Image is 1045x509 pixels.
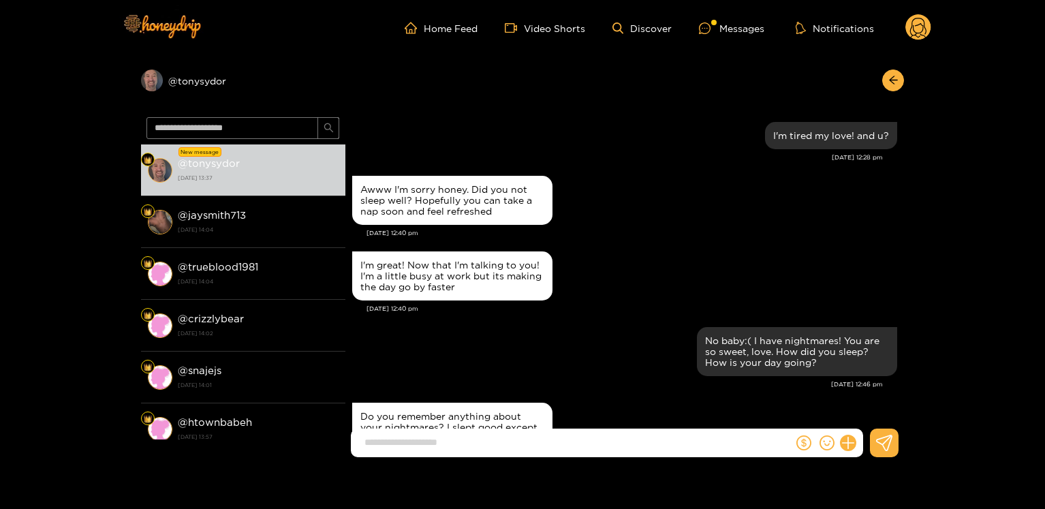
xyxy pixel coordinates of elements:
[366,228,897,238] div: [DATE] 12:40 pm
[352,176,552,225] div: Oct. 4, 8:41 pm
[141,70,345,91] div: @tonysydor
[148,313,172,338] img: conversation
[178,379,339,391] strong: [DATE] 14:01
[178,365,221,376] strong: @ snajejs
[765,122,897,149] div: Oct. 4, 8:41 pm
[178,172,339,184] strong: [DATE] 13:37
[144,415,152,423] img: Fan Level
[144,363,152,371] img: Fan Level
[773,130,889,141] div: I'm tired my love! and u?
[505,22,524,34] span: video-camera
[148,262,172,286] img: conversation
[178,327,339,339] strong: [DATE] 14:02
[505,22,585,34] a: Video Shorts
[699,20,764,36] div: Messages
[317,117,339,139] button: search
[178,416,252,428] strong: @ htownbabeh
[178,431,339,443] strong: [DATE] 13:57
[178,275,339,288] strong: [DATE] 14:04
[405,22,478,34] a: Home Feed
[352,251,552,300] div: Oct. 4, 8:42 pm
[144,260,152,268] img: Fan Level
[882,70,904,91] button: arrow-left
[360,260,544,292] div: I'm great! Now that I'm talking to you! I'm a little busy at work but its making the day go by fa...
[820,435,835,450] span: smile
[144,208,152,216] img: Fan Level
[366,304,897,313] div: [DATE] 12:40 pm
[178,209,246,221] strong: @ jaysmith713
[148,210,172,234] img: conversation
[405,22,424,34] span: home
[352,153,883,162] div: [DATE] 12:28 pm
[178,223,339,236] strong: [DATE] 14:04
[792,21,878,35] button: Notifications
[148,417,172,442] img: conversation
[888,75,899,87] span: arrow-left
[178,313,244,324] strong: @ crizzlybear
[697,327,897,376] div: Oct. 4, 8:42 pm
[705,335,889,368] div: No baby:( I have nightmares! You are so sweet, love. How did you sleep? How is your day going?
[794,433,814,453] button: dollar
[360,411,544,465] div: Do you remember anything about your nightmares? I slept good except falling asleep early and then...
[148,365,172,390] img: conversation
[360,184,544,217] div: Awww I'm sorry honey. Did you not sleep well? Hopefully you can take a nap soon and feel refreshed
[324,123,334,134] span: search
[148,158,172,183] img: conversation
[178,261,258,273] strong: @ trueblood1981
[144,156,152,164] img: Fan Level
[144,311,152,320] img: Fan Level
[796,435,811,450] span: dollar
[352,380,883,389] div: [DATE] 12:46 pm
[178,157,240,169] strong: @ tonysydor
[178,147,221,157] div: New message
[612,22,672,34] a: Discover
[352,403,552,474] div: Oct. 4, 8:43 pm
